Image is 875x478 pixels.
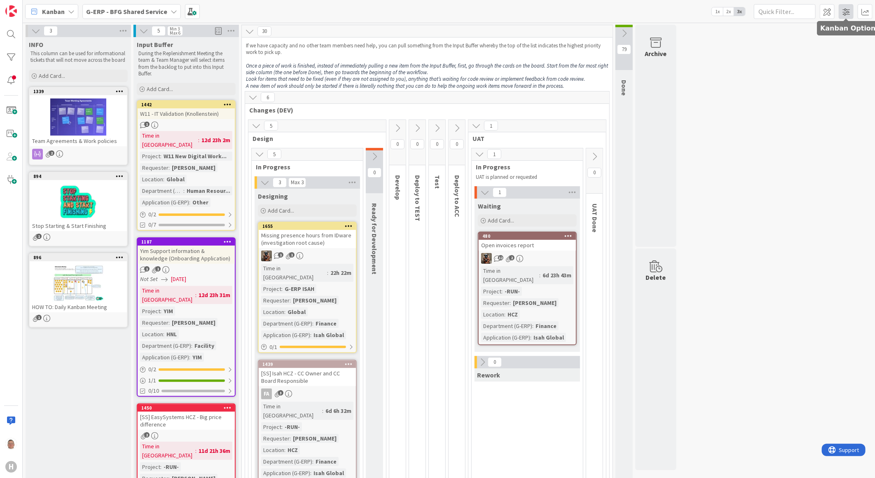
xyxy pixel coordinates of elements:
span: 1 [289,252,295,258]
span: Deploy to TEST [414,175,422,221]
div: Project [140,462,160,471]
span: 0 [430,139,444,149]
span: 30 [257,26,271,36]
span: : [281,422,283,431]
span: : [312,319,314,328]
div: Department (G-ERP) [140,186,183,195]
span: 1 [493,187,507,197]
span: : [281,284,283,293]
div: Human Resour... [185,186,232,195]
div: Requester [140,318,168,327]
em: A new item of work should only be started if there is literally nothing that you can do to help t... [246,82,564,89]
span: : [195,446,197,455]
div: Time in [GEOGRAPHIC_DATA] [140,286,195,304]
div: [PERSON_NAME] [170,163,218,172]
div: [PERSON_NAME] [511,298,559,307]
div: -RUN- [503,287,522,296]
span: 0/7 [148,220,156,229]
span: : [539,271,540,280]
a: 894Stop Starting & Start Finishing [29,172,128,246]
span: : [198,136,199,145]
span: 0 / 2 [148,210,156,219]
div: H [5,461,17,473]
span: : [290,296,291,305]
span: : [322,406,323,415]
span: 1 [487,149,501,159]
span: 2 [509,255,515,260]
div: Time in [GEOGRAPHIC_DATA] [140,442,195,460]
span: 1 [155,266,161,272]
div: Max 3 [291,180,304,185]
span: 0 [410,139,424,149]
div: 0/2 [138,209,235,220]
span: 1 [36,315,42,320]
p: During the Replenishment Meeting the team & Team Manager will select items from the backlog to pu... [138,50,234,77]
div: 1655 [259,223,356,230]
div: 6d 6h 32m [323,406,353,415]
div: 480Open invoices report [479,232,576,251]
div: VK [479,253,576,264]
div: Department (G-ERP) [140,341,191,350]
div: HNL [164,330,179,339]
div: Isah Global [531,333,566,342]
div: FA [259,389,356,399]
div: 0/2 [138,364,235,375]
span: : [504,310,505,319]
div: Project [261,284,281,293]
span: : [168,163,170,172]
div: G-ERP ISAH [283,284,316,293]
div: Requester [261,434,290,443]
span: 2x [723,7,734,16]
div: [PERSON_NAME] [170,318,218,327]
div: -RUN- [283,422,302,431]
div: Stop Starting & Start Finishing [30,220,127,231]
span: : [510,298,511,307]
span: : [195,291,197,300]
span: : [532,321,533,330]
div: YIM [190,353,204,362]
span: 12 [498,255,503,260]
div: Time in [GEOGRAPHIC_DATA] [481,266,539,284]
img: Visit kanbanzone.com [5,5,17,17]
div: Location [140,330,163,339]
div: VK [259,251,356,261]
span: 0/10 [148,387,159,395]
a: 1442W11 - IT Validation (Knollenstein)Time in [GEOGRAPHIC_DATA]:12d 23h 2mProject:W11 New Digital... [137,100,236,231]
div: 1450[SS] EasySystems HCZ - Big price difference [138,404,235,430]
span: : [183,186,185,195]
span: Add Card... [147,85,173,93]
span: 5 [152,26,166,36]
span: : [312,457,314,466]
div: Application (G-ERP) [261,330,310,340]
span: Design [253,134,376,143]
span: Add Card... [39,72,65,80]
span: 1 [144,122,150,127]
div: 894 [33,173,127,179]
div: Department (G-ERP) [261,457,312,466]
div: Max 6 [170,31,180,35]
div: 12d 23h 31m [197,291,232,300]
span: : [310,330,311,340]
span: 1 [484,121,498,131]
div: 896 [30,254,127,261]
div: Application (G-ERP) [140,198,189,207]
div: Location [481,310,504,319]
div: Location [261,445,284,455]
span: : [160,462,161,471]
div: Isah Global [311,330,346,340]
div: Open invoices report [479,240,576,251]
a: 896HOW TO: Daily Kanban Meeting [29,253,128,328]
div: Time in [GEOGRAPHIC_DATA] [140,131,198,149]
span: Input Buffer [137,40,173,49]
div: Project [140,152,160,161]
span: : [191,341,192,350]
div: Finance [314,457,339,466]
div: HCZ [285,445,300,455]
div: 12d 23h 2m [199,136,232,145]
span: UAT [473,134,596,143]
em: Once a piece of work is finished, instead of immediately pulling a new item from the Input Buffer... [246,62,609,76]
div: Application (G-ERP) [261,469,310,478]
span: Changes (DEV) [249,106,599,114]
span: Add Card... [268,207,294,214]
span: UAT Done [591,204,599,232]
